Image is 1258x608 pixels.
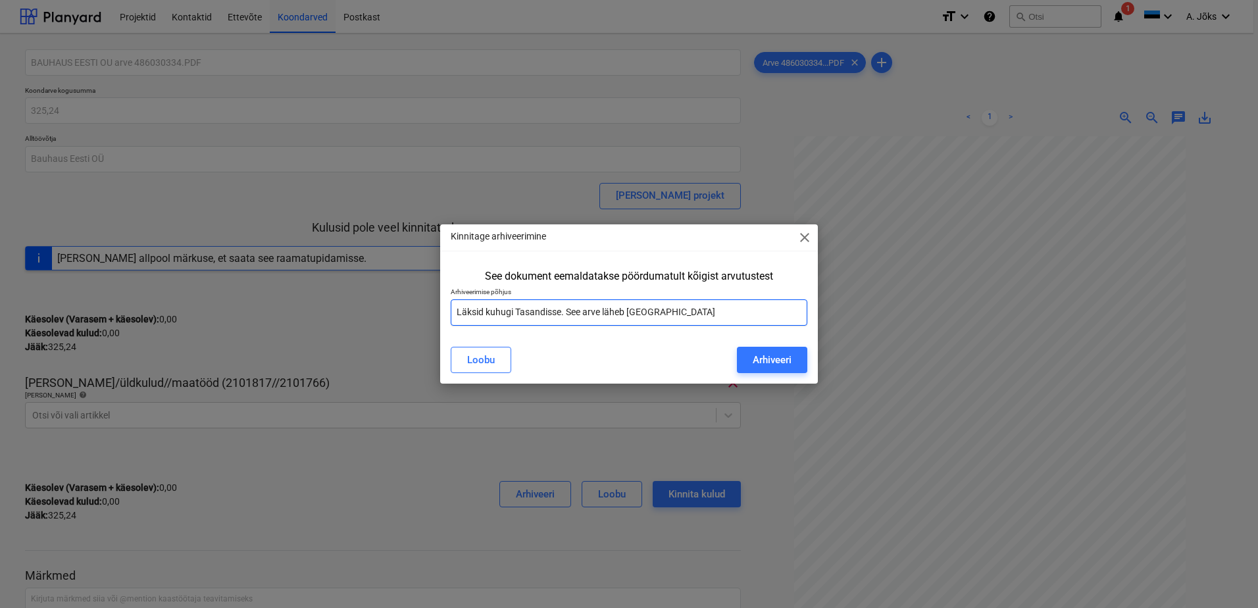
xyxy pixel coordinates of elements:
button: Loobu [451,347,511,373]
p: Arhiveerimise põhjus [451,288,807,299]
span: close [797,230,813,245]
div: See dokument eemaldatakse pöördumatult kõigist arvutustest [485,270,773,282]
div: Arhiveeri [753,351,792,368]
p: Kinnitage arhiveerimine [451,230,546,243]
iframe: Chat Widget [1192,545,1258,608]
button: Arhiveeri [737,347,807,373]
input: Arhiveerimise põhjus [451,299,807,326]
div: Loobu [467,351,495,368]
